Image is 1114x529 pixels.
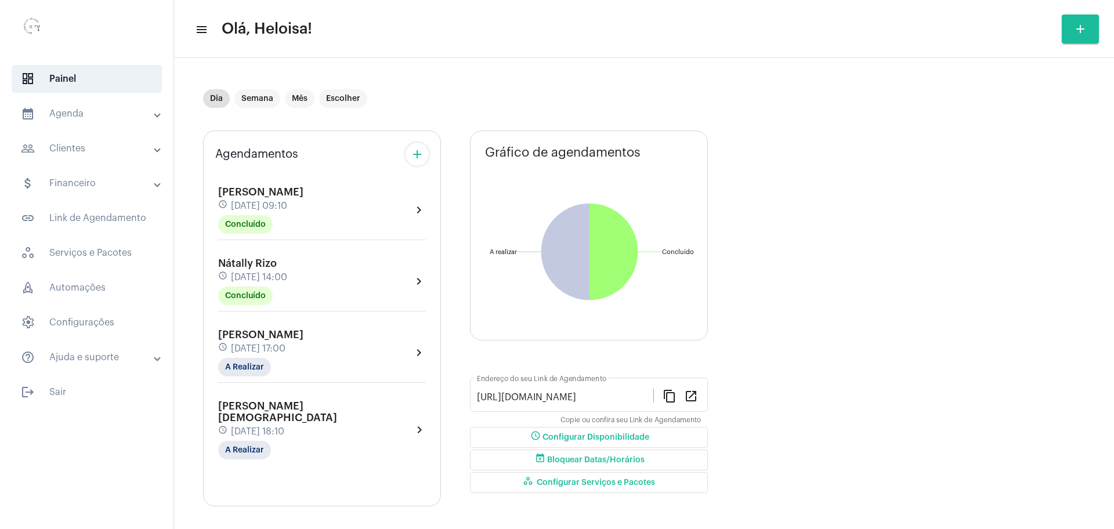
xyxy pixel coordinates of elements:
[21,281,35,295] span: sidenav icon
[523,476,537,490] mat-icon: workspaces_outlined
[7,100,173,128] mat-expansion-panel-header: sidenav iconAgenda
[21,211,35,225] mat-icon: sidenav icon
[21,142,155,155] mat-panel-title: Clientes
[470,427,708,448] button: Configurar Disponibilidade
[231,426,284,437] span: [DATE] 18:10
[560,416,701,425] mat-hint: Copie ou confira seu Link de Agendamento
[195,23,207,37] mat-icon: sidenav icon
[218,358,271,376] mat-chip: A Realizar
[12,378,162,406] span: Sair
[21,246,35,260] span: sidenav icon
[485,146,641,160] span: Gráfico de agendamentos
[12,309,162,336] span: Configurações
[218,271,229,284] mat-icon: schedule
[12,204,162,232] span: Link de Agendamento
[663,389,677,403] mat-icon: content_copy
[529,430,542,444] mat-icon: schedule
[7,169,173,197] mat-expansion-panel-header: sidenav iconFinanceiro
[9,6,56,52] img: 0d939d3e-dcd2-0964-4adc-7f8e0d1a206f.png
[218,258,277,269] span: Nátally Rizo
[218,329,303,340] span: [PERSON_NAME]
[412,274,426,288] mat-icon: chevron_right
[234,89,280,108] mat-chip: Semana
[684,389,698,403] mat-icon: open_in_new
[477,392,653,403] input: Link
[218,215,273,234] mat-chip: Concluído
[203,89,230,108] mat-chip: Dia
[662,249,694,255] text: Concluído
[218,342,229,355] mat-icon: schedule
[21,72,35,86] span: sidenav icon
[218,287,273,305] mat-chip: Concluído
[215,148,298,161] span: Agendamentos
[231,201,287,211] span: [DATE] 09:10
[218,401,337,423] span: [PERSON_NAME][DEMOGRAPHIC_DATA]
[412,203,426,217] mat-icon: chevron_right
[413,423,426,437] mat-icon: chevron_right
[21,350,155,364] mat-panel-title: Ajuda e suporte
[533,453,547,467] mat-icon: event_busy
[12,65,162,93] span: Painel
[218,200,229,212] mat-icon: schedule
[470,472,708,493] button: Configurar Serviços e Pacotes
[319,89,367,108] mat-chip: Escolher
[21,350,35,364] mat-icon: sidenav icon
[231,272,287,282] span: [DATE] 14:00
[529,433,649,441] span: Configurar Disponibilidade
[7,343,173,371] mat-expansion-panel-header: sidenav iconAjuda e suporte
[21,142,35,155] mat-icon: sidenav icon
[222,20,312,38] span: Olá, Heloisa!
[21,107,35,121] mat-icon: sidenav icon
[1073,22,1087,36] mat-icon: add
[21,385,35,399] mat-icon: sidenav icon
[21,176,155,190] mat-panel-title: Financeiro
[21,107,155,121] mat-panel-title: Agenda
[523,479,655,487] span: Configurar Serviços e Pacotes
[412,346,426,360] mat-icon: chevron_right
[410,147,424,161] mat-icon: add
[7,135,173,162] mat-expansion-panel-header: sidenav iconClientes
[231,343,285,354] span: [DATE] 17:00
[21,316,35,329] span: sidenav icon
[470,450,708,470] button: Bloquear Datas/Horários
[12,239,162,267] span: Serviços e Pacotes
[218,187,303,197] span: [PERSON_NAME]
[21,176,35,190] mat-icon: sidenav icon
[12,274,162,302] span: Automações
[218,441,271,459] mat-chip: A Realizar
[285,89,314,108] mat-chip: Mês
[218,425,229,438] mat-icon: schedule
[490,249,517,255] text: A realizar
[533,456,645,464] span: Bloquear Datas/Horários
